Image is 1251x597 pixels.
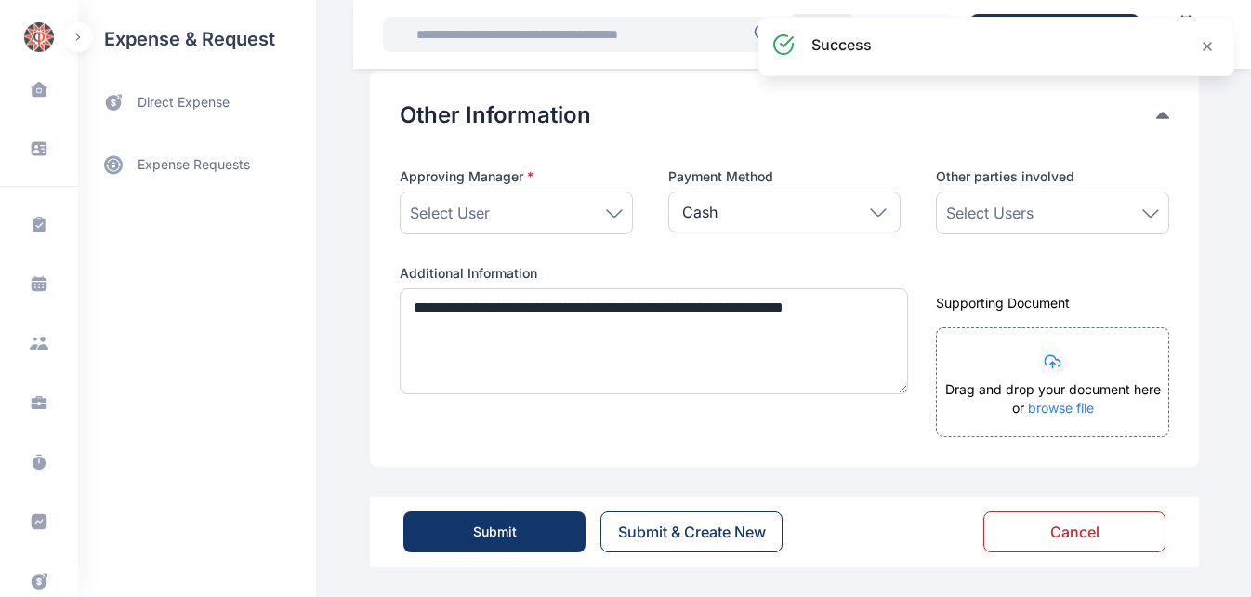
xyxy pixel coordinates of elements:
[400,264,901,283] label: Additional Information
[78,127,316,187] div: expense requests
[78,78,316,127] a: direct expense
[400,100,1169,130] div: Other Information
[936,167,1074,186] span: Other parties involved
[682,201,718,223] p: Cash
[403,511,586,552] button: Submit
[668,167,902,186] label: Payment Method
[600,511,783,552] button: Submit & Create New
[400,167,533,186] span: Approving Manager
[410,202,490,224] span: Select User
[400,100,1156,130] button: Other Information
[1028,400,1094,416] span: browse file
[473,523,517,541] div: Submit
[811,33,872,56] h3: success
[138,93,230,113] span: direct expense
[983,511,1165,552] button: Cancel
[937,380,1168,436] div: Drag and drop your document here or
[946,202,1034,224] span: Select Users
[78,142,316,187] a: expense requests
[1154,7,1218,62] a: Calendar
[936,294,1169,312] div: Supporting Document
